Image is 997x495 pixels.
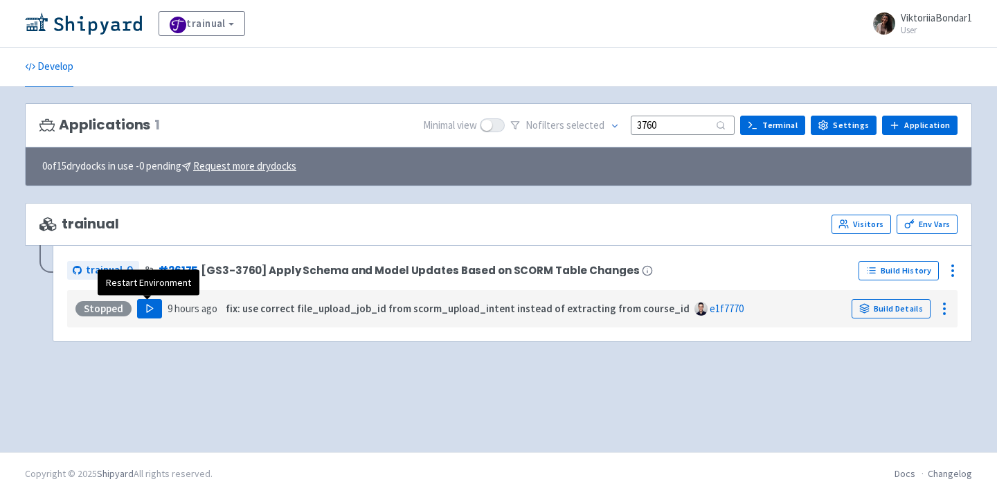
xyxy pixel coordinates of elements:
[852,299,931,318] a: Build Details
[168,302,217,315] time: 9 hours ago
[75,301,132,316] div: Stopped
[42,159,296,174] span: 0 of 15 drydocks in use - 0 pending
[865,12,972,35] a: ViktoriiaBondar1 User
[740,116,805,135] a: Terminal
[201,264,639,276] span: [GS3-3760] Apply Schema and Model Updates Based on SCORM Table Changes
[137,299,162,318] button: Play
[928,467,972,480] a: Changelog
[193,159,296,172] u: Request more drydocks
[901,11,972,24] span: ViktoriiaBondar1
[25,12,142,35] img: Shipyard logo
[526,118,604,134] span: No filter s
[811,116,877,135] a: Settings
[154,117,160,133] span: 1
[710,302,744,315] a: e1f7770
[901,26,972,35] small: User
[631,116,735,134] input: Search...
[159,11,245,36] a: trainual
[566,118,604,132] span: selected
[158,263,198,278] a: #26175
[897,215,958,234] a: Env Vars
[832,215,891,234] a: Visitors
[423,118,477,134] span: Minimal view
[226,302,690,315] strong: fix: use correct file_upload_job_id from scorm_upload_intent instead of extracting from course_id
[86,262,123,278] span: trainual
[882,116,958,135] a: Application
[67,261,139,280] a: trainual
[895,467,915,480] a: Docs
[39,216,119,232] span: trainual
[25,48,73,87] a: Develop
[859,261,939,280] a: Build History
[39,117,160,133] h3: Applications
[25,467,213,481] div: Copyright © 2025 All rights reserved.
[97,467,134,480] a: Shipyard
